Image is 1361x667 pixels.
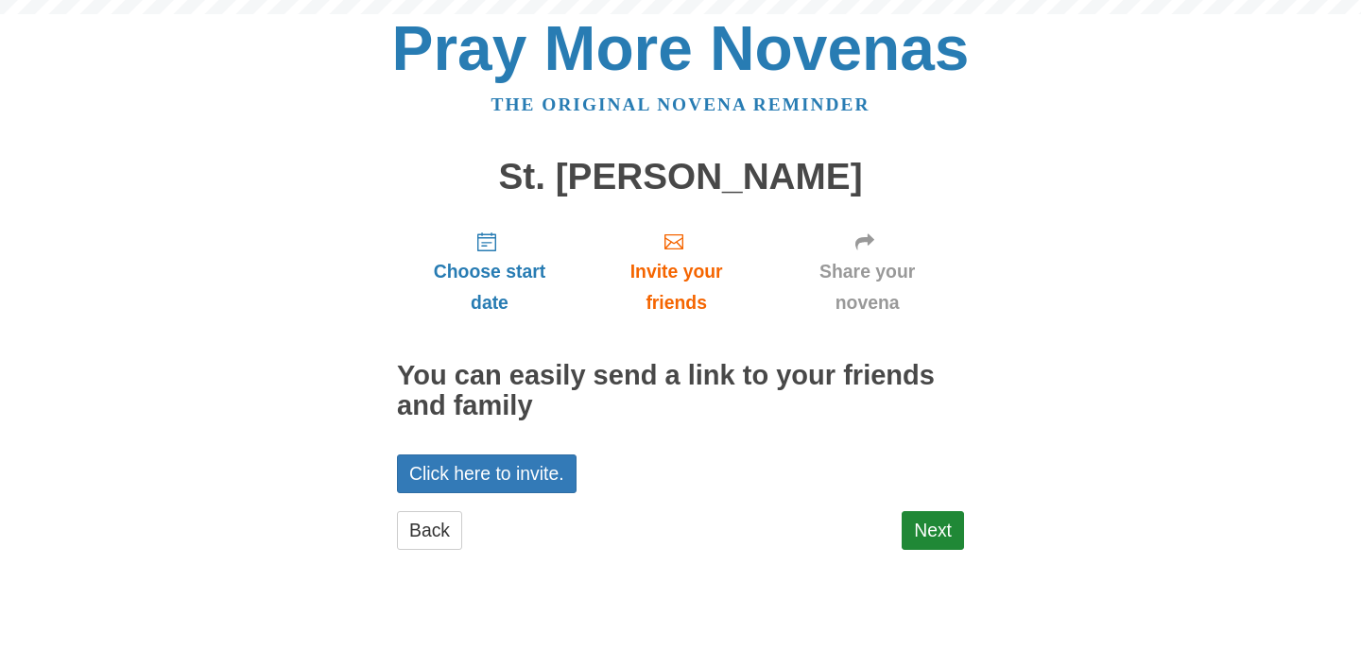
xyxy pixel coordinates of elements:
[770,215,964,328] a: Share your novena
[397,454,577,493] a: Click here to invite.
[902,511,964,550] a: Next
[392,13,970,83] a: Pray More Novenas
[397,511,462,550] a: Back
[491,94,870,114] a: The original novena reminder
[789,256,945,318] span: Share your novena
[416,256,563,318] span: Choose start date
[397,157,964,197] h1: St. [PERSON_NAME]
[582,215,770,328] a: Invite your friends
[397,361,964,421] h2: You can easily send a link to your friends and family
[397,215,582,328] a: Choose start date
[601,256,751,318] span: Invite your friends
